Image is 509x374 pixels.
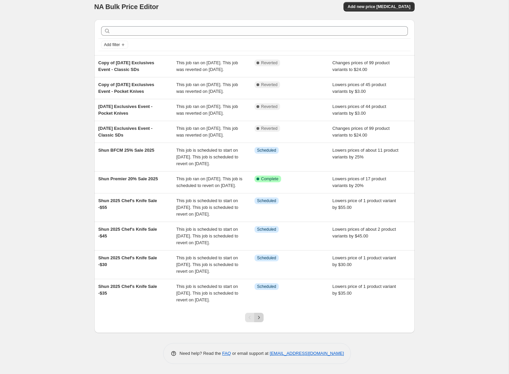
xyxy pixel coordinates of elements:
span: NA Bulk Price Editor [94,3,159,10]
span: Scheduled [257,284,276,289]
span: This job ran on [DATE]. This job is scheduled to revert on [DATE]. [176,176,242,188]
span: Complete [261,176,278,182]
span: This job ran on [DATE]. This job was reverted on [DATE]. [176,60,238,72]
span: Scheduled [257,198,276,203]
span: Lowers prices of 45 product variants by $3.00 [332,82,386,94]
span: Changes prices of 99 product variants to $24.00 [332,126,390,138]
span: Lowers prices of 44 product variants by $3.00 [332,104,386,116]
span: [DATE] Exclusives Event - Pocket Knives [98,104,153,116]
span: This job is scheduled to start on [DATE]. This job is scheduled to revert on [DATE]. [176,255,238,274]
span: This job ran on [DATE]. This job was reverted on [DATE]. [176,82,238,94]
span: Lowers prices of 17 product variants by 20% [332,176,386,188]
span: Shun 2025 Chef's Knife Sale -$45 [98,227,157,238]
span: Shun Premier 20% Sale 2025 [98,176,158,181]
a: [EMAIL_ADDRESS][DOMAIN_NAME] [270,351,344,356]
button: Next [254,313,264,322]
span: Scheduled [257,227,276,232]
a: FAQ [222,351,231,356]
span: or email support at [231,351,270,356]
span: Reverted [261,126,278,131]
span: This job ran on [DATE]. This job was reverted on [DATE]. [176,126,238,138]
button: Add new price [MEDICAL_DATA] [343,2,414,11]
span: Need help? Read the [180,351,222,356]
span: Copy of [DATE] Exclusives Event - Pocket Knives [98,82,154,94]
span: Scheduled [257,148,276,153]
span: Shun BFCM 25% Sale 2025 [98,148,154,153]
span: This job is scheduled to start on [DATE]. This job is scheduled to revert on [DATE]. [176,148,238,166]
span: This job is scheduled to start on [DATE]. This job is scheduled to revert on [DATE]. [176,284,238,302]
span: Lowers price of 1 product variant by $30.00 [332,255,396,267]
span: Copy of [DATE] Exclusives Event - Classic SDs [98,60,154,72]
span: Lowers price of 1 product variant by $35.00 [332,284,396,296]
span: Reverted [261,104,278,109]
span: This job is scheduled to start on [DATE]. This job is scheduled to revert on [DATE]. [176,198,238,217]
span: Reverted [261,82,278,87]
span: Shun 2025 Chef's Knife Sale -$55 [98,198,157,210]
nav: Pagination [245,313,264,322]
span: Reverted [261,60,278,66]
span: [DATE] Exclusives Event - Classic SDs [98,126,153,138]
span: This job ran on [DATE]. This job was reverted on [DATE]. [176,104,238,116]
span: This job is scheduled to start on [DATE]. This job is scheduled to revert on [DATE]. [176,227,238,245]
span: Shun 2025 Chef's Knife Sale -$35 [98,284,157,296]
span: Shun 2025 Chef's Knife Sale -$30 [98,255,157,267]
span: Lowers prices of about 11 product variants by 25% [332,148,398,159]
span: Add new price [MEDICAL_DATA] [348,4,410,9]
button: Add filter [101,41,128,49]
span: Changes prices of 99 product variants to $24.00 [332,60,390,72]
span: Lowers prices of about 2 product variants by $45.00 [332,227,396,238]
span: Lowers price of 1 product variant by $55.00 [332,198,396,210]
span: Add filter [104,42,120,47]
span: Scheduled [257,255,276,261]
